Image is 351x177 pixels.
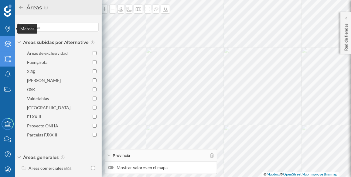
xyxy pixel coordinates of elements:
span: Areas subidas por Alternative [23,39,89,45]
label: Mostrar valores en el mapa [108,165,214,171]
div: Parcelas FJXXIII [27,132,57,137]
input: Áreas de exclusividad [93,51,97,55]
input: [PERSON_NAME] [93,78,97,82]
div: Marcas [17,24,37,34]
input: Valdetablas [93,97,97,100]
span: (606) [64,166,72,171]
div: GSK [27,87,35,92]
div: © © [262,172,339,177]
input: GSK [93,87,97,91]
img: Geoblink Logo [4,5,12,17]
span: Provincia [113,153,130,158]
div: [GEOGRAPHIC_DATA] [27,105,70,110]
div: Proyecto ONHA [27,123,58,128]
input: Parcelas FJXXIII [93,133,97,137]
input: Proyecto ONHA [93,124,97,128]
div: Fuengirola [27,60,47,65]
input: FJ XXIII [93,115,97,119]
a: Improve this map [309,172,337,176]
h2: Áreas [24,3,44,12]
input: 22@ [93,69,97,73]
a: Mapbox [267,172,280,176]
p: Red de tiendas [343,21,349,51]
input: [GEOGRAPHIC_DATA] [93,106,97,110]
span: Soporte [12,4,34,10]
span: Áreas generales [23,154,59,160]
div: Áreas comerciales [29,166,63,171]
input: Fuengirola [93,60,97,64]
div: [PERSON_NAME] [27,78,61,83]
div: 22@ [27,69,36,74]
div: Áreas de exclusividad [27,51,68,56]
a: OpenStreetMap [283,172,309,176]
div: FJ XXIII [27,114,41,119]
div: Valdetablas [27,96,49,101]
